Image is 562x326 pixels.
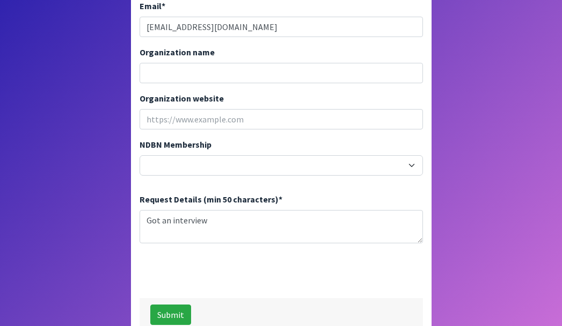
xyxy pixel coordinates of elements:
iframe: reCAPTCHA [140,252,303,294]
label: Request Details (min 50 characters) [140,193,282,206]
label: Organization website [140,92,224,105]
label: NDBN Membership [140,138,211,151]
abbr: required [279,194,282,205]
button: Submit [150,305,191,325]
abbr: required [162,1,165,11]
label: Organization name [140,46,215,59]
input: https://www.example.com [140,109,423,129]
